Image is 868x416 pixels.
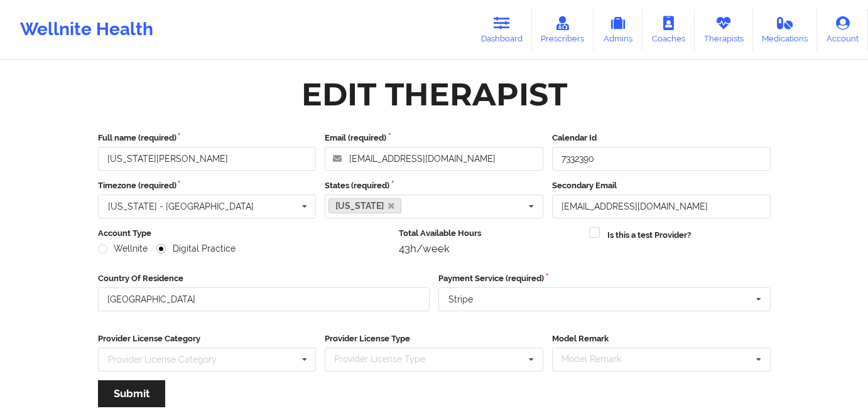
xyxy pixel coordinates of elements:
label: Total Available Hours [399,227,580,240]
label: Timezone (required) [98,179,317,192]
div: [US_STATE] - [GEOGRAPHIC_DATA] [108,202,254,211]
a: Coaches [643,9,695,50]
div: Provider License Type [331,352,443,366]
a: Account [817,9,868,50]
label: Payment Service (required) [438,272,771,285]
div: Model Remark [558,352,639,366]
input: Email [552,195,771,218]
input: Email address [325,147,543,171]
label: Provider License Type [325,333,543,345]
label: Account Type [98,227,391,240]
label: Secondary Email [552,179,771,192]
button: Submit [98,380,165,407]
label: Model Remark [552,333,771,345]
label: Country Of Residence [98,272,430,285]
label: Calendar Id [552,132,771,144]
a: Therapists [695,9,753,50]
a: Prescribers [532,9,594,50]
a: Admins [594,9,643,50]
label: Wellnite [98,243,148,254]
label: Full name (required) [98,132,317,144]
a: Medications [753,9,818,50]
div: Stripe [448,295,473,304]
div: Provider License Category [108,355,217,364]
label: States (required) [325,179,543,192]
input: Full name [98,147,317,171]
label: Is this a test Provider? [607,229,691,242]
div: Edit Therapist [301,75,567,114]
label: Provider License Category [98,333,317,345]
a: Dashboard [472,9,532,50]
label: Email (required) [325,132,543,144]
input: Calendar Id [552,147,771,171]
div: 43h/week [399,242,580,255]
a: [US_STATE] [328,198,401,213]
label: Digital Practice [156,243,236,254]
